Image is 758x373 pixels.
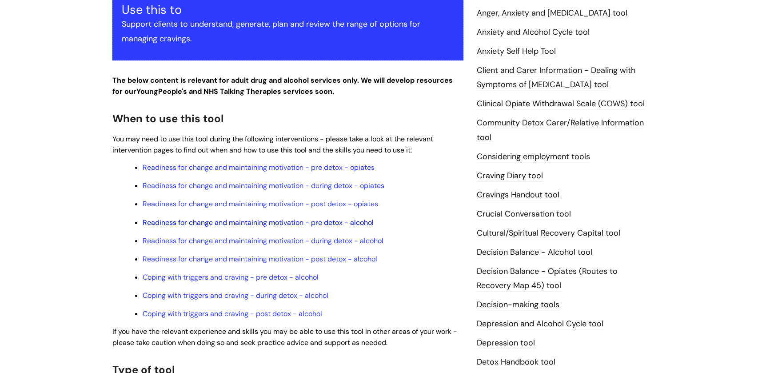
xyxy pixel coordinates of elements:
[143,291,328,300] a: Coping with triggers and craving - during detox - alcohol
[477,299,559,311] a: Decision-making tools
[477,151,590,163] a: Considering employment tools
[112,76,453,96] strong: The below content is relevant for adult drug and alcohol services only. We will develop resources...
[477,98,645,110] a: Clinical Opiate Withdrawal Scale (COWS) tool
[143,309,322,318] a: Coping with triggers and craving - post detox - alcohol
[477,318,603,330] a: Depression and Alcohol Cycle tool
[477,228,620,239] a: Cultural/Spiritual Recovery Capital tool
[477,65,635,91] a: Client and Carer Information - Dealing with Symptoms of [MEDICAL_DATA] tool
[112,134,433,155] span: You may need to use this tool during the following interventions - please take a look at the rele...
[143,199,378,209] a: Readiness for change and maintaining motivation - post detox - opiates
[143,218,374,227] a: Readiness for change and maintaining motivation - pre detox - alcohol
[477,117,644,143] a: Community Detox Carer/Relative Information tool
[477,247,592,258] a: Decision Balance - Alcohol tool
[477,170,543,182] a: Craving Diary tool
[136,87,189,96] strong: Young
[477,266,618,292] a: Decision Balance - Opiates (Routes to Recovery Map 45) tool
[122,3,454,17] h3: Use this to
[143,236,383,245] a: Readiness for change and maintaining motivation - during detox - alcohol
[158,87,187,96] strong: People's
[143,163,375,172] a: Readiness for change and maintaining motivation - pre detox - opiates
[143,254,377,264] a: Readiness for change and maintaining motivation - post detox - alcohol
[477,357,555,368] a: Detox Handbook tool
[143,273,319,282] a: Coping with triggers and craving - pre detox - alcohol
[477,46,556,57] a: Anxiety Self Help Tool
[477,337,535,349] a: Depression tool
[477,209,571,220] a: Crucial Conversation tool
[122,17,454,46] p: Support clients to understand, generate, plan and review the range of options for managing cravings.
[477,27,590,38] a: Anxiety and Alcohol Cycle tool
[477,8,627,19] a: Anger, Anxiety and [MEDICAL_DATA] tool
[112,112,223,125] span: When to use this tool
[112,327,457,347] span: If you have the relevant experience and skills you may be able to use this tool in other areas of...
[143,181,384,190] a: Readiness for change and maintaining motivation - during detox - opiates
[477,189,559,201] a: Cravings Handout tool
